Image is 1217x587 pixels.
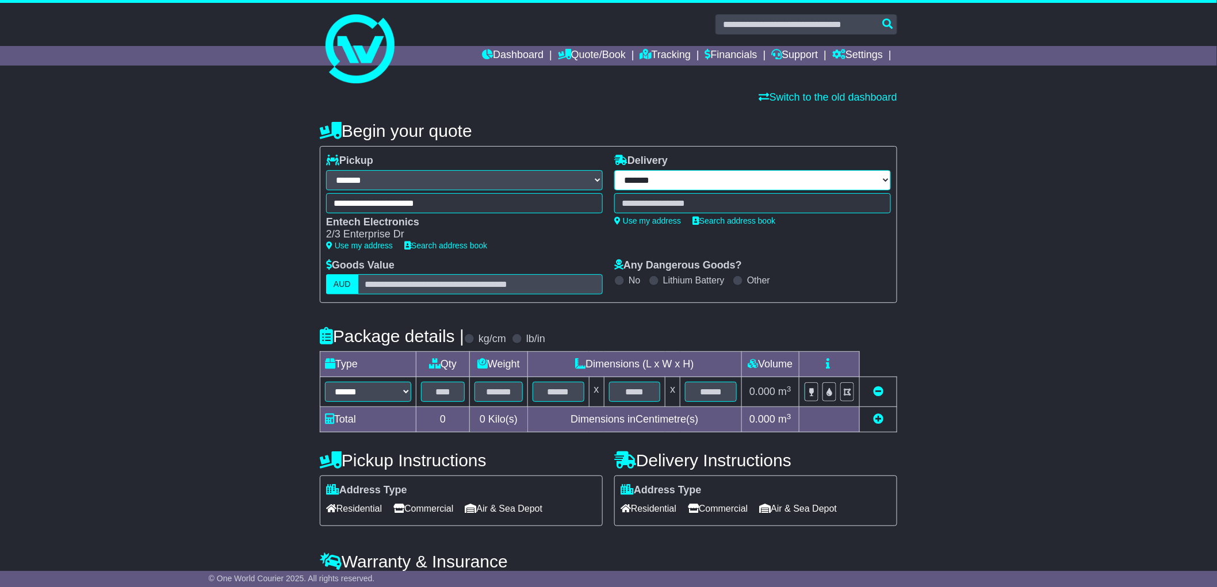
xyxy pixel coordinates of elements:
td: Total [320,407,416,432]
label: Lithium Battery [663,275,725,286]
a: Quote/Book [558,46,626,66]
label: kg/cm [479,333,506,346]
label: Any Dangerous Goods? [614,259,742,272]
span: Residential [326,500,382,517]
td: Volume [741,352,799,377]
a: Search address book [692,216,775,225]
td: Kilo(s) [470,407,528,432]
span: m [778,386,791,397]
span: Air & Sea Depot [465,500,543,517]
label: Delivery [614,155,668,167]
h4: Begin your quote [320,121,897,140]
h4: Warranty & Insurance [320,552,897,571]
td: 0 [416,407,470,432]
a: Switch to the old dashboard [759,91,897,103]
td: Weight [470,352,528,377]
label: Address Type [621,484,702,497]
a: Add new item [873,413,883,425]
a: Settings [832,46,883,66]
a: Remove this item [873,386,883,397]
td: Dimensions (L x W x H) [527,352,741,377]
sup: 3 [787,412,791,421]
span: Air & Sea Depot [760,500,837,517]
h4: Pickup Instructions [320,451,603,470]
label: lb/in [526,333,545,346]
span: Residential [621,500,676,517]
span: Commercial [393,500,453,517]
a: Search address book [404,241,487,250]
label: No [629,275,640,286]
h4: Package details | [320,327,464,346]
a: Dashboard [482,46,544,66]
label: Address Type [326,484,407,497]
div: Entech Electronics [326,216,591,229]
span: 0.000 [749,413,775,425]
a: Use my address [326,241,393,250]
a: Use my address [614,216,681,225]
div: 2/3 Enterprise Dr [326,228,591,241]
label: AUD [326,274,358,294]
a: Tracking [640,46,691,66]
span: Commercial [688,500,748,517]
td: Qty [416,352,470,377]
a: Financials [705,46,757,66]
label: Goods Value [326,259,395,272]
sup: 3 [787,385,791,393]
td: Dimensions in Centimetre(s) [527,407,741,432]
span: 0.000 [749,386,775,397]
span: m [778,413,791,425]
td: Type [320,352,416,377]
span: © One World Courier 2025. All rights reserved. [209,574,375,583]
h4: Delivery Instructions [614,451,897,470]
a: Support [772,46,818,66]
label: Other [747,275,770,286]
label: Pickup [326,155,373,167]
span: 0 [480,413,485,425]
td: x [665,377,680,407]
td: x [589,377,604,407]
